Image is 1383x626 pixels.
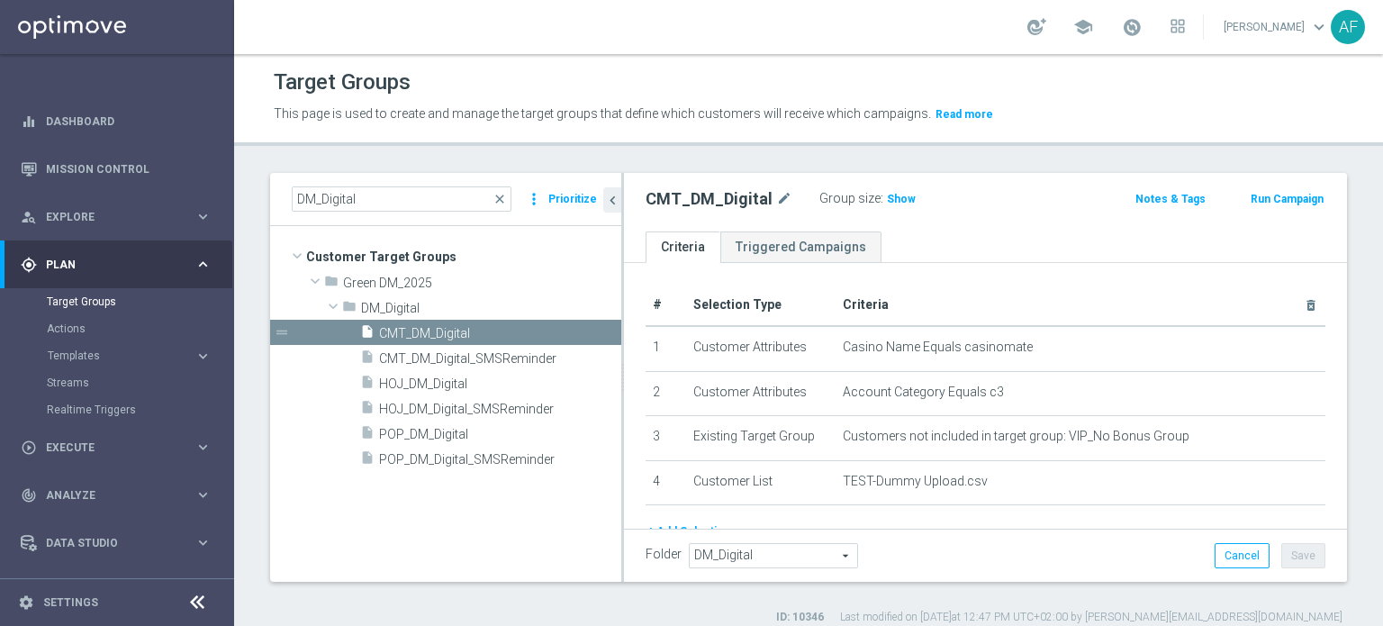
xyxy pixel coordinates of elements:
span: Customers not included in target group: VIP_No Bonus Group [843,429,1189,444]
div: Analyze [21,487,194,504]
button: Prioritize [546,187,600,212]
button: Data Studio keyboard_arrow_right [20,536,212,550]
i: play_circle_outline [21,440,37,456]
span: Show [887,193,916,205]
div: Actions [47,315,232,342]
h1: Target Groups [274,69,411,95]
button: chevron_left [603,187,621,213]
a: Triggered Campaigns [720,231,881,263]
span: Casino Name Equals casinomate [843,340,1033,355]
td: Customer Attributes [686,326,836,371]
span: Data Studio [46,538,194,549]
i: folder [342,299,357,320]
i: more_vert [525,186,543,212]
div: Optibot [21,567,212,614]
div: Realtime Triggers [47,396,232,423]
button: Save [1281,543,1325,568]
i: folder [324,274,339,295]
button: Read more [934,104,995,124]
label: Folder [646,547,682,562]
i: insert_drive_file [360,400,375,421]
div: Dashboard [21,97,212,145]
span: Customer Target Groups [306,244,621,269]
th: # [646,285,686,326]
a: Settings [43,597,98,608]
i: insert_drive_file [360,425,375,446]
button: track_changes Analyze keyboard_arrow_right [20,488,212,503]
label: Last modified on [DATE] at 12:47 PM UTC+02:00 by [PERSON_NAME][EMAIL_ADDRESS][DOMAIN_NAME] [840,610,1342,625]
i: chevron_left [604,192,621,209]
div: Data Studio [21,535,194,551]
span: keyboard_arrow_down [1309,17,1329,37]
td: 2 [646,371,686,416]
i: delete_forever [1304,298,1318,313]
i: equalizer [21,113,37,130]
div: Plan [21,257,194,273]
div: Execute [21,440,194,456]
i: keyboard_arrow_right [194,208,212,225]
span: POP_DM_Digital_SMSReminder [379,452,621,467]
button: person_search Explore keyboard_arrow_right [20,210,212,224]
td: 4 [646,460,686,505]
i: insert_drive_file [360,349,375,370]
td: Existing Target Group [686,416,836,461]
span: TEST-Dummy Upload.csv [843,474,988,489]
span: CMT_DM_Digital_SMSReminder [379,351,621,367]
div: Target Groups [47,288,232,315]
span: Analyze [46,490,194,501]
td: Customer List [686,460,836,505]
span: This page is used to create and manage the target groups that define which customers will receive... [274,106,931,121]
i: mode_edit [776,188,792,210]
span: close [493,192,507,206]
i: keyboard_arrow_right [194,486,212,504]
div: AF [1331,10,1365,44]
div: Templates [48,350,194,361]
i: keyboard_arrow_right [194,256,212,273]
i: keyboard_arrow_right [194,439,212,456]
i: settings [18,594,34,611]
a: Dashboard [46,97,212,145]
label: ID: 10346 [776,610,824,625]
a: Realtime Triggers [47,403,187,417]
span: HOJ_DM_Digital [379,377,621,392]
a: Mission Control [46,145,212,193]
label: : [881,191,883,206]
button: Cancel [1215,543,1270,568]
span: Explore [46,212,194,222]
i: insert_drive_file [360,324,375,345]
span: Account Category Equals c3 [843,385,1004,400]
span: Criteria [843,297,889,312]
i: keyboard_arrow_right [194,534,212,551]
div: play_circle_outline Execute keyboard_arrow_right [20,440,212,455]
a: Criteria [646,231,720,263]
button: gps_fixed Plan keyboard_arrow_right [20,258,212,272]
span: Green DM_2025 [343,276,621,291]
button: Templates keyboard_arrow_right [47,349,212,363]
h2: CMT_DM_Digital [646,188,773,210]
a: Optibot [46,567,188,614]
i: person_search [21,209,37,225]
label: Group size [819,191,881,206]
span: school [1073,17,1093,37]
span: POP_DM_Digital [379,427,621,442]
div: Explore [21,209,194,225]
a: Streams [47,376,187,390]
span: DM_Digital [361,301,621,316]
td: 1 [646,326,686,371]
button: Mission Control [20,162,212,177]
i: keyboard_arrow_right [194,348,212,365]
button: Notes & Tags [1134,189,1207,209]
button: Run Campaign [1249,189,1325,209]
div: Mission Control [21,145,212,193]
td: Customer Attributes [686,371,836,416]
i: insert_drive_file [360,375,375,395]
a: Target Groups [47,295,187,309]
span: Plan [46,259,194,270]
td: 3 [646,416,686,461]
div: Streams [47,369,232,396]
